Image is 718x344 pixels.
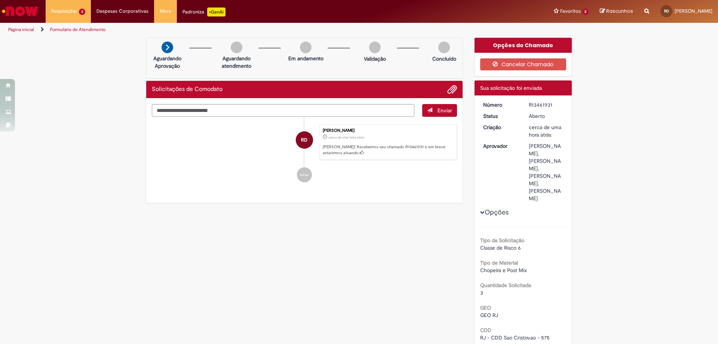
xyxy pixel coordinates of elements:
span: [PERSON_NAME] [675,8,712,14]
a: Rascunhos [600,8,633,15]
img: ServiceNow [1,4,39,19]
span: RD [301,131,307,149]
div: Opções do Chamado [475,38,572,53]
span: Rascunhos [606,7,633,15]
b: GEO [480,304,491,311]
img: img-circle-grey.png [438,42,450,53]
p: Concluído [432,55,456,63]
b: CDD [480,327,491,334]
span: GEO RJ [480,312,498,319]
p: [PERSON_NAME]! Recebemos seu chamado R13461931 e em breve estaremos atuando. [323,144,453,156]
p: Aguardando Aprovação [149,55,185,70]
img: arrow-next.png [162,42,173,53]
img: img-circle-grey.png [231,42,242,53]
b: Quantidade Solicitada [480,282,531,289]
span: Classe de Risco 6 [480,244,521,251]
div: [PERSON_NAME] [323,128,453,133]
span: 2 [582,9,589,15]
span: Requisições [51,7,77,15]
button: Enviar [422,104,457,117]
span: More [160,7,171,15]
dt: Número [478,101,524,109]
time: 29/08/2025 11:38:57 [529,124,561,138]
h2: Solicitações de Comodato Histórico de tíquete [152,86,223,93]
span: Despesas Corporativas [96,7,148,15]
span: cerca de uma hora atrás [529,124,561,138]
textarea: Digite sua mensagem aqui... [152,104,414,117]
div: 29/08/2025 11:38:57 [529,124,564,138]
span: 3 [79,9,85,15]
dt: Status [478,112,524,120]
img: img-circle-grey.png [369,42,381,53]
span: Sua solicitação foi enviada [480,85,542,91]
div: Aberto [529,112,564,120]
span: cerca de uma hora atrás [328,135,364,140]
span: Enviar [438,107,452,114]
span: RJ - CDD Sao Cristovao - 575 [480,334,550,341]
li: Rayssa Dos Santos Dias [152,124,457,160]
p: Em andamento [288,55,323,62]
button: Adicionar anexos [447,85,457,94]
span: Favoritos [560,7,581,15]
span: RD [664,9,669,13]
div: Padroniza [182,7,225,16]
a: Formulário de Atendimento [50,27,105,33]
dt: Criação [478,124,524,131]
div: R13461931 [529,101,564,109]
dt: Aprovador [478,142,524,150]
p: +GenAi [207,7,225,16]
img: img-circle-grey.png [300,42,312,53]
ul: Trilhas de página [6,23,473,37]
a: Página inicial [8,27,34,33]
ul: Histórico de tíquete [152,117,457,190]
div: [PERSON_NAME], [PERSON_NAME], [PERSON_NAME], [PERSON_NAME] [529,142,564,202]
span: 3 [480,289,483,296]
b: Tipo de Material [480,259,518,266]
time: 29/08/2025 11:38:57 [328,135,364,140]
b: Tipo da Solicitação [480,237,524,244]
p: Validação [364,55,386,63]
p: Aguardando atendimento [218,55,255,70]
div: Rayssa Dos Santos Dias [296,131,313,149]
button: Cancelar Chamado [480,58,567,70]
span: Chopeira e Post Mix [480,267,527,274]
